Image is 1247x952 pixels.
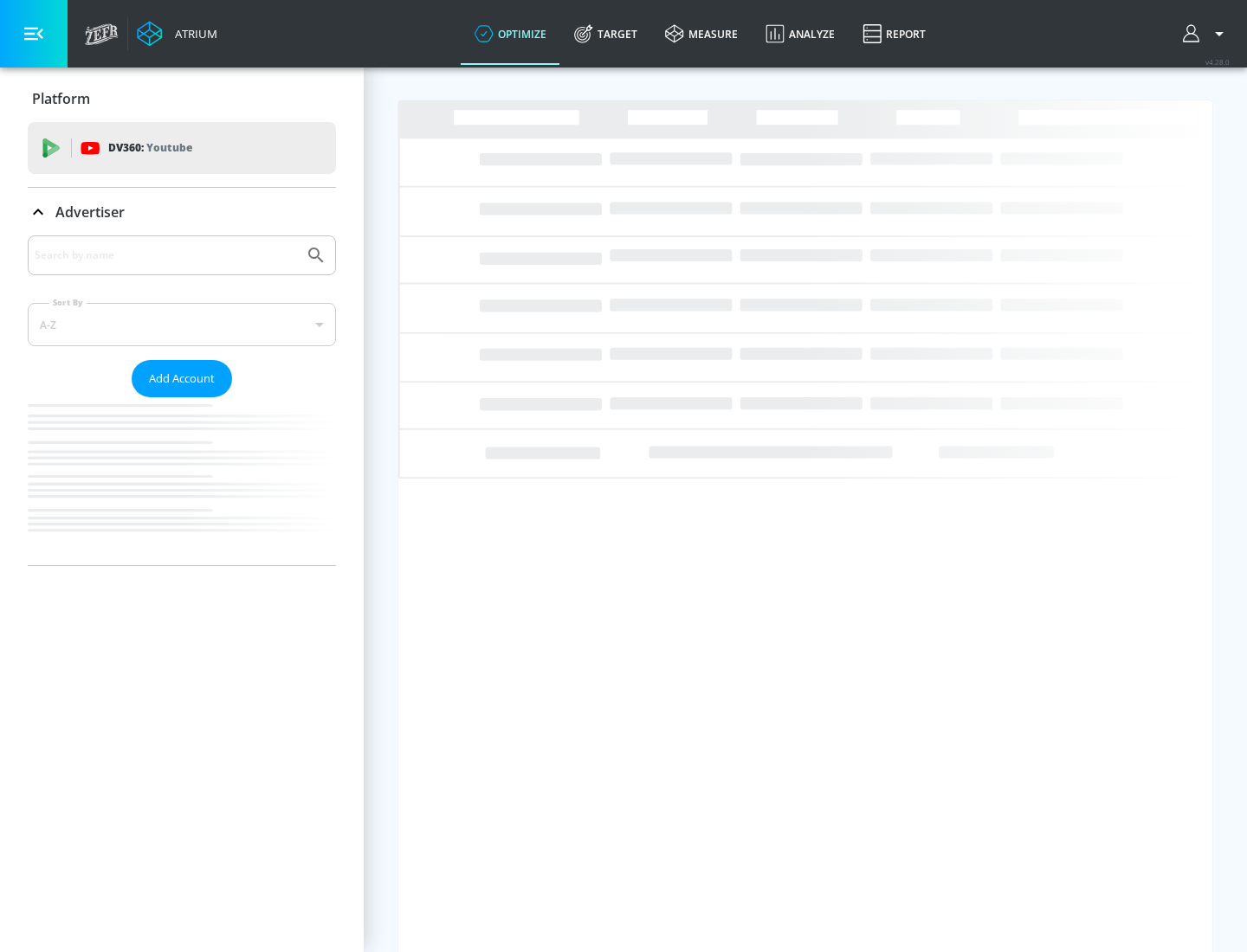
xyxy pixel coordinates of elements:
[55,203,125,222] p: Advertiser
[168,26,217,42] div: Atrium
[146,138,192,157] p: Youtube
[108,138,192,158] p: DV360:
[32,89,90,108] p: Platform
[560,3,651,65] a: Target
[461,3,560,65] a: optimize
[28,303,336,346] div: A-Z
[849,3,940,65] a: Report
[28,397,336,565] nav: list of Advertiser
[651,3,752,65] a: measure
[28,235,336,565] div: Advertiser
[49,297,87,308] label: Sort By
[28,122,336,174] div: DV360: Youtube
[132,360,232,397] button: Add Account
[35,244,297,267] input: Search by name
[149,369,215,389] span: Add Account
[752,3,849,65] a: Analyze
[28,74,336,123] div: Platform
[1205,57,1230,67] span: v 4.28.0
[137,21,217,47] a: Atrium
[28,188,336,236] div: Advertiser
